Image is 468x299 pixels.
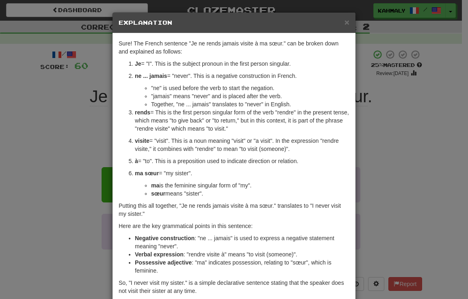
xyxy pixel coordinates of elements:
li: Together, "ne ... jamais" translates to "never" in English. [151,100,349,108]
span: × [344,17,349,27]
strong: visite [135,138,149,144]
li: : "rendre visite à" means "to visit (someone)". [135,250,349,258]
p: = "to". This is a preposition used to indicate direction or relation. [135,157,349,165]
p: Here are the key grammatical points in this sentence: [119,222,349,230]
strong: ne ... jamais [135,73,167,79]
li: is the feminine singular form of "my". [151,181,349,189]
p: = "visit". This is a noun meaning "visit" or "a visit". In the expression "rendre visite," it com... [135,137,349,153]
p: Putting this all together, "Je ne rends jamais visite à ma sœur." translates to "I never visit my... [119,202,349,218]
p: = "my sister". [135,169,349,177]
strong: sœur [151,190,165,197]
li: "jamais" means "never" and is placed after the verb. [151,92,349,100]
button: Close [344,18,349,26]
h5: Explanation [119,19,349,27]
p: So, "I never visit my sister." is a simple declarative sentence stating that the speaker does not... [119,279,349,295]
strong: Possessive adjective [135,259,192,266]
p: = "I". This is the subject pronoun in the first person singular. [135,60,349,68]
strong: à [135,158,138,164]
strong: ma [151,182,159,189]
strong: Je [135,60,141,67]
strong: Negative construction [135,235,195,241]
strong: Verbal expression [135,251,184,258]
li: "ne" is used before the verb to start the negation. [151,84,349,92]
li: : "ma" indicates possession, relating to "sœur", which is feminine. [135,258,349,275]
strong: ma sœur [135,170,159,176]
li: means "sister". [151,189,349,198]
p: = "never". This is a negative construction in French. [135,72,349,80]
p: Sure! The French sentence "Je ne rends jamais visite à ma sœur." can be broken down and explained... [119,39,349,56]
strong: rends [135,109,150,116]
p: = This is the first person singular form of the verb "rendre" in the present tense, which means "... [135,108,349,133]
li: : "ne ... jamais" is used to express a negative statement meaning "never". [135,234,349,250]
